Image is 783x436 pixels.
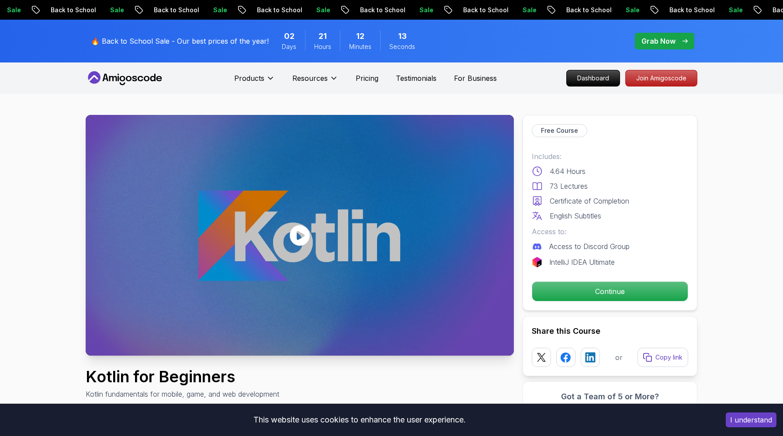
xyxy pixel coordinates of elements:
[319,30,327,42] span: 21 Hours
[532,282,688,301] p: Continue
[625,70,697,87] a: Join Amigoscode
[95,6,123,14] p: Sale
[349,42,371,51] span: Minutes
[356,30,364,42] span: 12 Minutes
[356,73,378,83] a: Pricing
[532,281,688,301] button: Continue
[549,257,615,267] p: IntelliJ IDEA Ultimate
[654,6,714,14] p: Back to School
[389,42,415,51] span: Seconds
[284,30,294,42] span: 2 Days
[398,30,407,42] span: 13 Seconds
[139,6,198,14] p: Back to School
[532,325,688,337] h2: Share this Course
[314,42,331,51] span: Hours
[567,70,620,86] p: Dashboard
[610,6,638,14] p: Sale
[550,196,629,206] p: Certificate of Completion
[86,389,279,399] p: Kotlin fundamentals for mobile, game, and web development
[541,126,578,135] p: Free Course
[234,73,275,90] button: Products
[234,73,264,83] p: Products
[7,410,713,429] div: This website uses cookies to enhance the user experience.
[532,226,688,237] p: Access to:
[532,151,688,162] p: Includes:
[86,368,279,385] h1: Kotlin for Beginners
[714,6,741,14] p: Sale
[532,391,688,403] h3: Got a Team of 5 or More?
[637,348,688,367] button: Copy link
[655,353,683,362] p: Copy link
[35,6,95,14] p: Back to School
[566,70,620,87] a: Dashboard
[550,166,586,176] p: 4.64 Hours
[507,6,535,14] p: Sale
[242,6,301,14] p: Back to School
[550,211,601,221] p: English Subtitles
[454,73,497,83] a: For Business
[292,73,328,83] p: Resources
[91,36,269,46] p: 🔥 Back to School Sale - Our best prices of the year!
[282,42,296,51] span: Days
[448,6,507,14] p: Back to School
[726,412,776,427] button: Accept cookies
[549,241,630,252] p: Access to Discord Group
[641,36,676,46] p: Grab Now
[198,6,226,14] p: Sale
[550,181,588,191] p: 73 Lectures
[532,257,542,267] img: jetbrains logo
[292,73,338,90] button: Resources
[301,6,329,14] p: Sale
[345,6,404,14] p: Back to School
[551,6,610,14] p: Back to School
[404,6,432,14] p: Sale
[396,73,437,83] a: Testimonials
[615,352,623,363] p: or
